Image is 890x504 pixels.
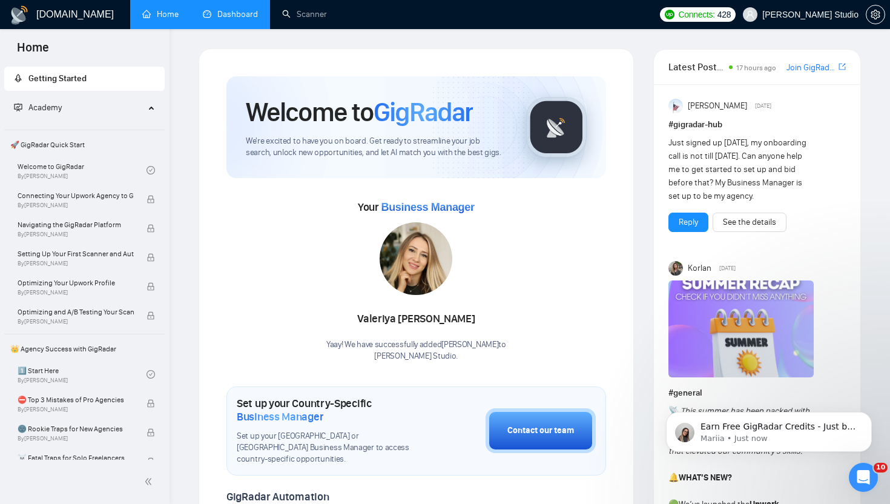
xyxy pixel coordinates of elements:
[18,361,147,388] a: 1️⃣ Start HereBy[PERSON_NAME]
[688,99,747,113] span: [PERSON_NAME]
[144,476,156,488] span: double-left
[746,10,754,19] span: user
[18,219,134,231] span: Navigating the GigRadar Platform
[14,102,62,113] span: Academy
[18,394,134,406] span: ⛔ Top 3 Mistakes of Pro Agencies
[358,201,475,214] span: Your
[147,457,155,466] span: lock
[147,399,155,408] span: lock
[866,5,885,24] button: setting
[5,133,163,157] span: 🚀 GigRadar Quick Start
[18,435,134,442] span: By [PERSON_NAME]
[668,280,814,377] img: F09CV3P1UE7-Summer%20recap.png
[18,277,134,289] span: Optimizing Your Upwork Profile
[203,9,258,19] a: dashboardDashboard
[668,261,683,276] img: Korlan
[237,410,323,423] span: Business Manager
[668,136,811,203] div: Just signed up [DATE], my onboarding call is not till [DATE]. Can anyone help me to get started t...
[147,253,155,262] span: lock
[866,10,885,19] span: setting
[719,263,736,274] span: [DATE]
[755,101,771,111] span: [DATE]
[5,337,163,361] span: 👑 Agency Success with GigRadar
[14,103,22,111] span: fund-projection-screen
[786,61,836,75] a: Join GigRadar Slack Community
[486,408,596,453] button: Contact our team
[326,309,506,330] div: Valeriya [PERSON_NAME]
[18,452,134,464] span: ☠️ Fatal Traps for Solo Freelancers
[18,260,134,267] span: By [PERSON_NAME]
[507,424,574,437] div: Contact our team
[147,195,155,204] span: lock
[839,61,846,73] a: export
[849,463,878,492] iframe: Intercom live chat
[18,406,134,413] span: By [PERSON_NAME]
[14,74,22,82] span: rocket
[147,311,155,320] span: lock
[18,157,147,184] a: Welcome to GigRadarBy[PERSON_NAME]
[147,282,155,291] span: lock
[668,99,683,113] img: Anisuzzaman Khan
[237,431,425,465] span: Set up your [GEOGRAPHIC_DATA] or [GEOGRAPHIC_DATA] Business Manager to access country-specific op...
[18,289,134,296] span: By [PERSON_NAME]
[326,339,506,362] div: Yaay! We have successfully added [PERSON_NAME] to
[326,351,506,362] p: [PERSON_NAME] Studio .
[18,318,134,325] span: By [PERSON_NAME]
[282,9,327,19] a: searchScanner
[18,202,134,209] span: By [PERSON_NAME]
[4,67,165,91] li: Getting Started
[688,262,711,275] span: Korlan
[226,490,329,503] span: GigRadar Automation
[839,62,846,71] span: export
[18,190,134,202] span: Connecting Your Upwork Agency to GigRadar
[668,472,679,483] span: 🔔
[142,9,179,19] a: homeHome
[147,166,155,174] span: check-circle
[18,306,134,318] span: Optimizing and A/B Testing Your Scanner for Better Results
[526,97,587,157] img: gigradar-logo.png
[147,428,155,437] span: lock
[147,224,155,233] span: lock
[679,216,698,229] a: Reply
[18,248,134,260] span: Setting Up Your First Scanner and Auto-Bidder
[18,423,134,435] span: 🌚 Rookie Traps for New Agencies
[7,39,59,64] span: Home
[10,5,29,25] img: logo
[713,213,786,232] button: See the details
[723,216,776,229] a: See the details
[648,386,890,471] iframe: Intercom notifications message
[736,64,776,72] span: 17 hours ago
[28,73,87,84] span: Getting Started
[18,231,134,238] span: By [PERSON_NAME]
[246,136,507,159] span: We're excited to have you on board. Get ready to streamline your job search, unlock new opportuni...
[381,201,474,213] span: Business Manager
[665,10,674,19] img: upwork-logo.png
[678,8,714,21] span: Connects:
[668,213,708,232] button: Reply
[374,96,473,128] span: GigRadar
[28,102,62,113] span: Academy
[679,472,732,483] strong: WHAT’S NEW?
[668,59,726,75] span: Latest Posts from the GigRadar Community
[874,463,888,472] span: 10
[866,10,885,19] a: setting
[237,397,425,423] h1: Set up your Country-Specific
[147,370,155,379] span: check-circle
[668,118,846,131] h1: # gigradar-hub
[246,96,473,128] h1: Welcome to
[380,222,452,295] img: 1686131622541-49.jpg
[717,8,731,21] span: 428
